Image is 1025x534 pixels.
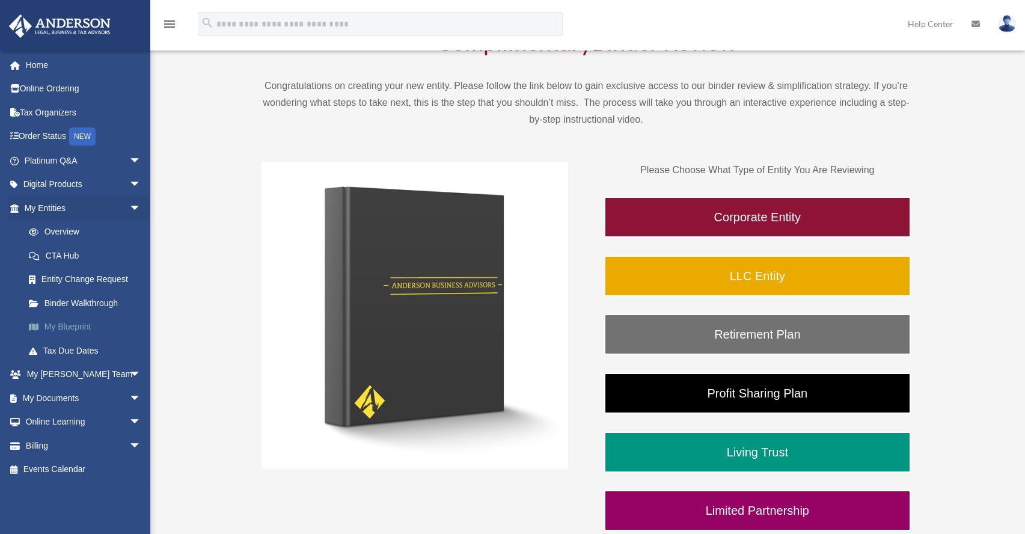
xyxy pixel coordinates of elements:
[262,78,911,128] p: Congratulations on creating your new entity. Please follow the link below to gain exclusive acces...
[17,291,153,315] a: Binder Walkthrough
[998,15,1016,32] img: User Pic
[604,490,911,531] a: Limited Partnership
[604,432,911,473] a: Living Trust
[8,434,159,458] a: Billingarrow_drop_down
[8,363,159,387] a: My [PERSON_NAME] Teamarrow_drop_down
[201,16,214,29] i: search
[5,14,114,38] img: Anderson Advisors Platinum Portal
[129,149,153,173] span: arrow_drop_down
[17,268,159,292] a: Entity Change Request
[8,124,159,149] a: Order StatusNEW
[17,315,159,339] a: My Blueprint
[17,244,159,268] a: CTA Hub
[604,162,911,179] p: Please Choose What Type of Entity You Are Reviewing
[129,173,153,197] span: arrow_drop_down
[17,220,159,244] a: Overview
[604,314,911,355] a: Retirement Plan
[17,339,159,363] a: Tax Due Dates
[8,410,159,434] a: Online Learningarrow_drop_down
[604,197,911,238] a: Corporate Entity
[129,363,153,387] span: arrow_drop_down
[604,256,911,296] a: LLC Entity
[8,77,159,101] a: Online Ordering
[129,410,153,435] span: arrow_drop_down
[129,386,153,411] span: arrow_drop_down
[69,127,96,146] div: NEW
[8,149,159,173] a: Platinum Q&Aarrow_drop_down
[8,100,159,124] a: Tax Organizers
[129,434,153,458] span: arrow_drop_down
[8,173,159,197] a: Digital Productsarrow_drop_down
[8,196,159,220] a: My Entitiesarrow_drop_down
[162,17,177,31] i: menu
[129,196,153,221] span: arrow_drop_down
[8,53,159,77] a: Home
[162,21,177,31] a: menu
[604,373,911,414] a: Profit Sharing Plan
[8,458,159,482] a: Events Calendar
[8,386,159,410] a: My Documentsarrow_drop_down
